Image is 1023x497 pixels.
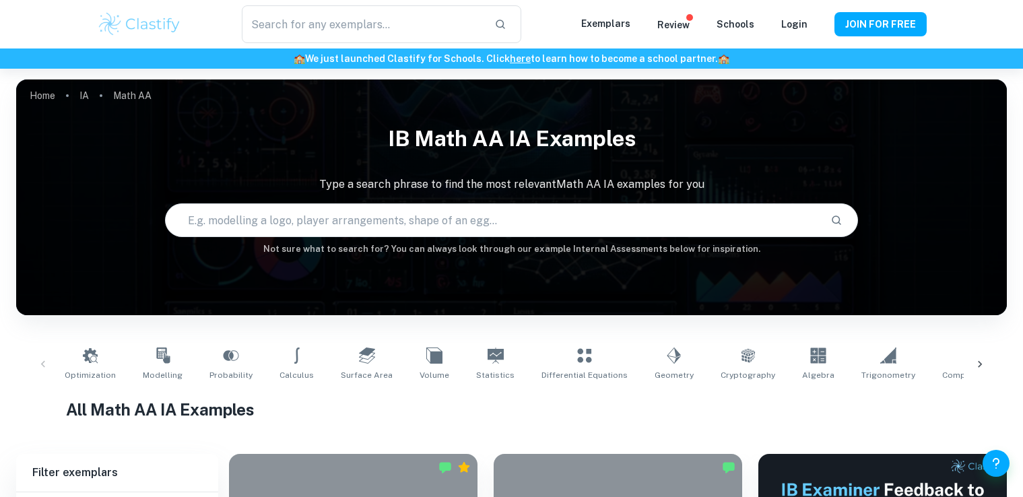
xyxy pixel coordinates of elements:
[510,53,531,64] a: here
[209,369,253,381] span: Probability
[861,369,915,381] span: Trigonometry
[802,369,834,381] span: Algebra
[825,209,848,232] button: Search
[242,5,483,43] input: Search for any exemplars...
[79,86,89,105] a: IA
[16,454,218,492] h6: Filter exemplars
[983,450,1010,477] button: Help and Feedback
[166,201,820,239] input: E.g. modelling a logo, player arrangements, shape of an egg...
[657,18,690,32] p: Review
[294,53,305,64] span: 🏫
[279,369,314,381] span: Calculus
[341,369,393,381] span: Surface Area
[65,369,116,381] span: Optimization
[16,176,1007,193] p: Type a search phrase to find the most relevant Math AA IA examples for you
[781,19,807,30] a: Login
[30,86,55,105] a: Home
[457,461,471,474] div: Premium
[113,88,152,103] p: Math AA
[16,117,1007,160] h1: IB Math AA IA examples
[718,53,729,64] span: 🏫
[581,16,630,31] p: Exemplars
[834,12,927,36] button: JOIN FOR FREE
[16,242,1007,256] h6: Not sure what to search for? You can always look through our example Internal Assessments below f...
[717,19,754,30] a: Schools
[66,397,958,422] h1: All Math AA IA Examples
[420,369,449,381] span: Volume
[3,51,1020,66] h6: We just launched Clastify for Schools. Click to learn how to become a school partner.
[721,369,775,381] span: Cryptography
[722,461,735,474] img: Marked
[942,369,1016,381] span: Complex Numbers
[655,369,694,381] span: Geometry
[476,369,515,381] span: Statistics
[97,11,183,38] img: Clastify logo
[143,369,183,381] span: Modelling
[541,369,628,381] span: Differential Equations
[438,461,452,474] img: Marked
